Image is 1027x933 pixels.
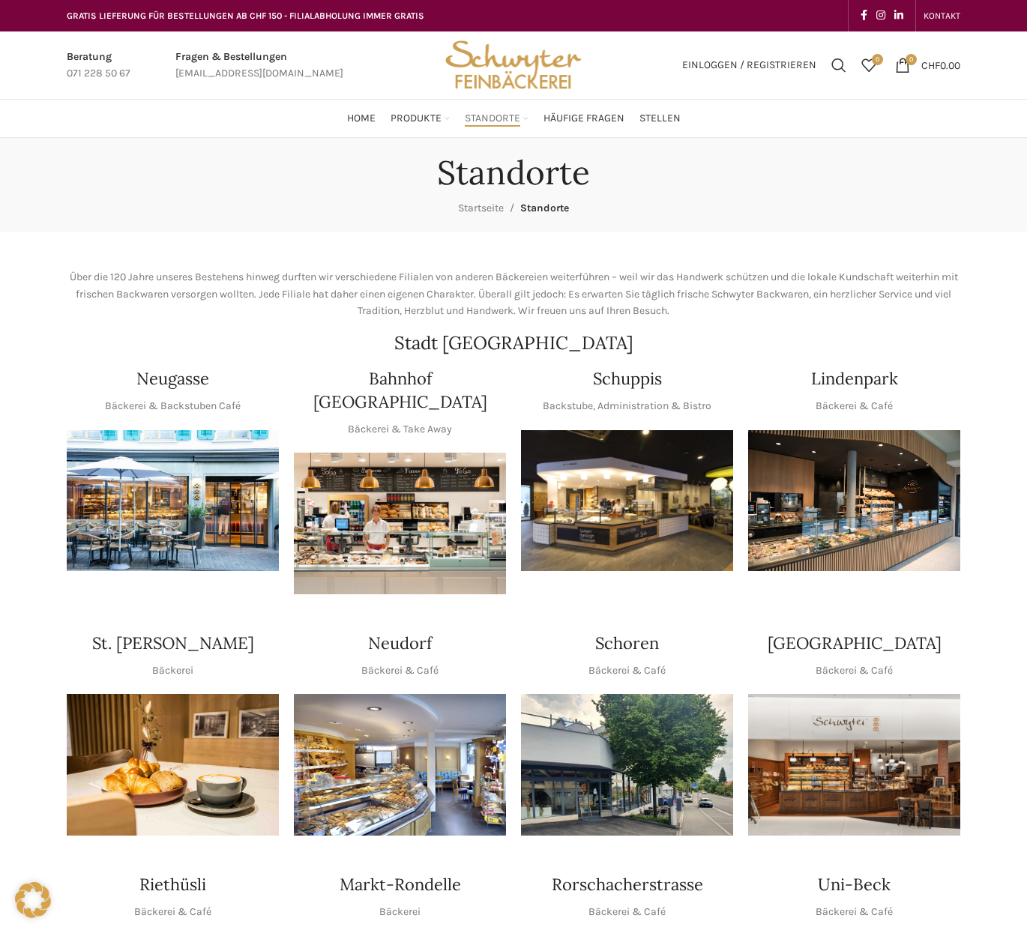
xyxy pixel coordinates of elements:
[816,904,893,920] p: Bäckerei & Café
[440,58,587,70] a: Site logo
[465,103,528,133] a: Standorte
[105,398,241,414] p: Bäckerei & Backstuben Café
[67,49,130,82] a: Infobox link
[595,632,659,655] h4: Schoren
[543,398,711,414] p: Backstube, Administration & Bistro
[521,430,733,572] img: 150130-Schwyter-013
[588,662,666,679] p: Bäckerei & Café
[347,103,376,133] a: Home
[916,1,968,31] div: Secondary navigation
[552,873,703,896] h4: Rorschacherstrasse
[521,694,733,836] div: 1 / 1
[811,367,898,390] h4: Lindenpark
[391,103,450,133] a: Produkte
[768,632,942,655] h4: [GEOGRAPHIC_DATA]
[465,112,520,126] span: Standorte
[854,50,884,80] div: Meine Wunschliste
[340,873,461,896] h4: Markt-Rondelle
[921,58,960,71] bdi: 0.00
[521,430,733,572] div: 1 / 1
[682,60,816,70] span: Einloggen / Registrieren
[437,153,590,193] h1: Standorte
[521,694,733,836] img: 0842cc03-b884-43c1-a0c9-0889ef9087d6 copy
[348,421,452,438] p: Bäckerei & Take Away
[67,430,279,572] div: 1 / 1
[872,5,890,26] a: Instagram social link
[67,10,424,21] span: GRATIS LIEFERUNG FÜR BESTELLUNGEN AB CHF 150 - FILIALABHOLUNG IMMER GRATIS
[924,10,960,21] span: KONTAKT
[588,904,666,920] p: Bäckerei & Café
[361,662,439,679] p: Bäckerei & Café
[67,334,960,352] h2: Stadt [GEOGRAPHIC_DATA]
[67,694,279,836] img: schwyter-23
[368,632,432,655] h4: Neudorf
[888,50,968,80] a: 0 CHF0.00
[543,112,624,126] span: Häufige Fragen
[748,430,960,572] img: 017-e1571925257345
[139,873,206,896] h4: Riethüsli
[921,58,940,71] span: CHF
[816,398,893,414] p: Bäckerei & Café
[175,49,343,82] a: Infobox link
[67,269,960,319] p: Über die 120 Jahre unseres Bestehens hinweg durften wir verschiedene Filialen von anderen Bäckere...
[906,54,917,65] span: 0
[520,202,569,214] span: Standorte
[890,5,908,26] a: Linkedin social link
[639,112,681,126] span: Stellen
[59,103,968,133] div: Main navigation
[458,202,504,214] a: Startseite
[543,103,624,133] a: Häufige Fragen
[748,694,960,836] img: Schwyter-1800x900
[294,694,506,836] img: Neudorf_1
[347,112,376,126] span: Home
[816,662,893,679] p: Bäckerei & Café
[639,103,681,133] a: Stellen
[924,1,960,31] a: KONTAKT
[856,5,872,26] a: Facebook social link
[854,50,884,80] a: 0
[294,367,506,414] h4: Bahnhof [GEOGRAPHIC_DATA]
[294,694,506,836] div: 1 / 1
[824,50,854,80] a: Suchen
[67,430,279,572] img: Neugasse
[675,50,824,80] a: Einloggen / Registrieren
[152,662,193,679] p: Bäckerei
[136,367,209,390] h4: Neugasse
[294,453,506,594] div: 1 / 1
[748,694,960,836] div: 1 / 1
[391,112,442,126] span: Produkte
[872,54,883,65] span: 0
[134,904,211,920] p: Bäckerei & Café
[748,430,960,572] div: 1 / 1
[593,367,662,390] h4: Schuppis
[818,873,891,896] h4: Uni-Beck
[440,31,587,99] img: Bäckerei Schwyter
[294,453,506,594] img: Bahnhof St. Gallen
[379,904,421,920] p: Bäckerei
[92,632,254,655] h4: St. [PERSON_NAME]
[67,694,279,836] div: 1 / 1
